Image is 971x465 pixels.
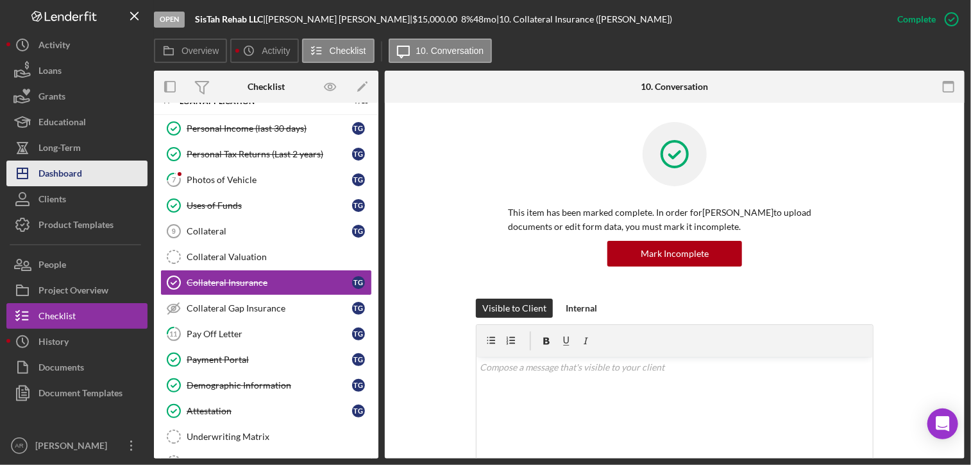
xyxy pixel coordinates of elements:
[160,373,372,398] a: Demographic Informationtg
[897,6,936,32] div: Complete
[172,175,176,184] tspan: 7
[160,244,372,270] a: Collateral Valuation
[482,299,546,318] div: Visible to Client
[496,14,672,24] div: | 10. Collateral Insurance ([PERSON_NAME])
[160,167,372,193] a: 7Photos of Vehicletg
[38,109,86,138] div: Educational
[6,380,148,406] button: Document Templates
[302,39,375,63] button: Checklist
[38,329,69,358] div: History
[352,379,365,392] div: t g
[6,355,148,380] button: Documents
[160,295,372,321] a: Collateral Gap Insurancetg
[6,433,148,459] button: AR[PERSON_NAME]
[172,227,176,235] tspan: 9
[330,46,366,56] label: Checklist
[352,148,365,161] div: t g
[389,39,493,63] button: 10. Conversation
[6,212,148,238] button: Product Templates
[6,58,148,83] button: Loans
[160,321,372,347] a: 11Pay Off Lettertg
[187,149,352,159] div: Personal Tax Returns (Last 2 years)
[6,83,148,109] button: Grants
[641,82,708,92] div: 10. Conversation
[32,433,115,462] div: [PERSON_NAME]
[160,398,372,424] a: Attestationtg
[559,299,604,318] button: Internal
[38,277,108,306] div: Project Overview
[160,193,372,218] a: Uses of Fundstg
[352,199,365,212] div: t g
[6,303,148,329] button: Checklist
[6,161,148,186] button: Dashboard
[187,380,352,390] div: Demographic Information
[416,46,484,56] label: 10. Conversation
[38,135,81,164] div: Long-Term
[641,241,709,267] div: Mark Incomplete
[927,408,958,439] div: Open Intercom Messenger
[6,329,148,355] button: History
[230,39,298,63] button: Activity
[154,39,227,63] button: Overview
[412,14,461,24] div: $15,000.00
[6,277,148,303] button: Project Overview
[6,135,148,161] button: Long-Term
[6,109,148,135] button: Educational
[187,200,352,211] div: Uses of Funds
[187,123,352,134] div: Personal Income (last 30 days)
[187,355,352,365] div: Payment Portal
[266,14,412,24] div: [PERSON_NAME] [PERSON_NAME] |
[154,12,185,28] div: Open
[187,226,352,236] div: Collateral
[508,206,841,234] p: This item has been marked complete. In order for [PERSON_NAME] to upload documents or edit form d...
[6,252,148,277] button: People
[187,329,352,339] div: Pay Off Letter
[352,173,365,186] div: t g
[352,353,365,366] div: t g
[187,406,352,416] div: Attestation
[160,347,372,373] a: Payment Portaltg
[160,116,372,141] a: Personal Income (last 30 days)tg
[6,186,148,212] button: Clients
[476,299,553,318] button: Visible to Client
[38,303,76,332] div: Checklist
[352,328,365,340] div: t g
[195,14,266,24] div: |
[160,424,372,450] a: Underwriting Matrix
[160,270,372,295] a: Collateral Insurancetg
[38,161,82,189] div: Dashboard
[607,241,742,267] button: Mark Incomplete
[6,32,148,58] button: Activity
[187,432,371,442] div: Underwriting Matrix
[38,83,65,112] div: Grants
[352,405,365,417] div: t g
[182,46,219,56] label: Overview
[473,14,496,24] div: 48 mo
[352,276,365,289] div: t g
[187,175,352,185] div: Photos of Vehicle
[248,82,285,92] div: Checklist
[170,329,178,338] tspan: 11
[352,122,365,135] div: t g
[38,32,70,61] div: Activity
[15,443,23,450] text: AR
[461,14,473,24] div: 8 %
[160,218,372,244] a: 9Collateraltg
[187,252,371,262] div: Collateral Valuation
[187,303,352,313] div: Collateral Gap Insurance
[38,380,122,409] div: Document Templates
[566,299,597,318] div: Internal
